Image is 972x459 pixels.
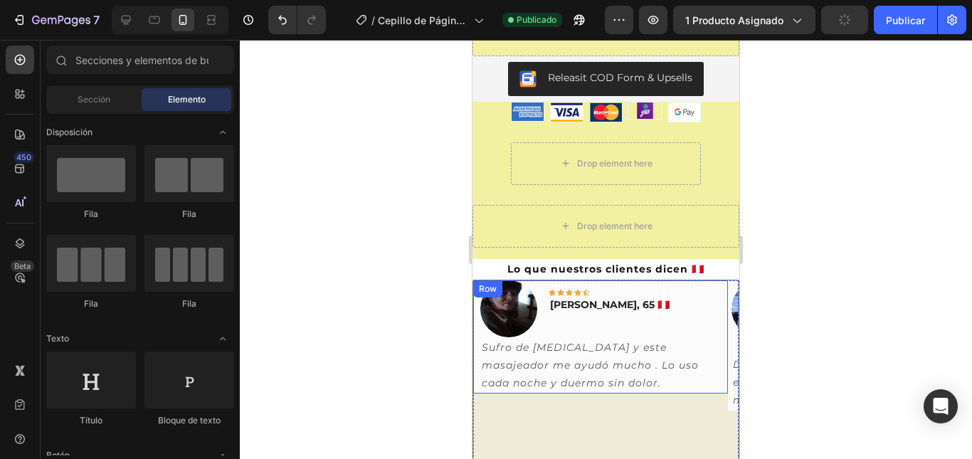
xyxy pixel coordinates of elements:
[6,6,106,34] button: 7
[924,389,958,423] div: Abrir Intercom Messenger
[93,13,100,27] font: 7
[378,14,467,56] font: Cepillo de Página de Producto - 27/08
[158,415,221,426] font: Bloque de texto
[84,298,98,309] font: Fila
[260,318,507,366] i: Después de estar parado todo el día lo uso, esto es lo único que me relaja. ¡Una maravilla!
[14,261,31,271] font: Beta
[80,415,102,426] font: Título
[886,14,925,26] font: Publicar
[211,121,234,144] span: Abrir con palanca
[517,14,556,25] font: Publicado
[259,241,316,297] img: Alt Image
[371,14,375,26] font: /
[46,46,234,74] input: Secciones y elementos de búsqueda
[874,6,937,34] button: Publicar
[472,40,739,459] iframe: Área de diseño
[84,209,98,219] font: Fila
[182,209,196,219] font: Fila
[211,327,234,350] span: Abrir con palanca
[46,333,69,344] font: Texto
[16,152,31,162] font: 450
[268,6,326,34] div: Deshacer/Rehacer
[78,94,110,105] font: Sección
[46,127,93,137] font: Disposición
[673,6,815,34] button: 1 producto asignado
[168,94,206,105] font: Elemento
[685,14,783,26] font: 1 producto asignado
[182,298,196,309] font: Fila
